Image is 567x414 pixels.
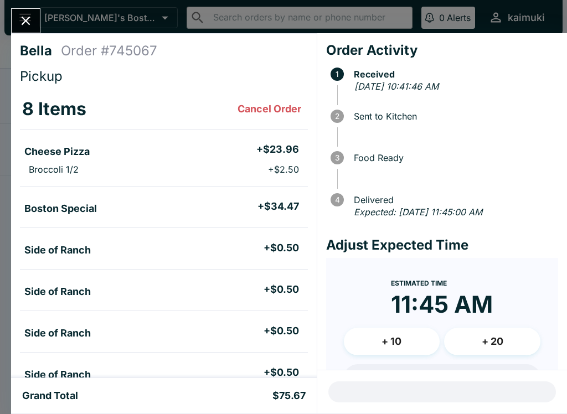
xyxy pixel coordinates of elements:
h3: 8 Items [22,98,86,120]
text: 4 [334,195,339,204]
h5: Side of Ranch [24,368,91,381]
em: Expected: [DATE] 11:45:00 AM [354,206,482,218]
h5: Grand Total [22,389,78,402]
h5: + $0.50 [264,241,299,255]
span: Food Ready [348,153,558,163]
h4: Bella [20,43,61,59]
span: Delivered [348,195,558,205]
text: 1 [336,70,339,79]
span: Sent to Kitchen [348,111,558,121]
button: + 20 [444,328,540,355]
p: + $2.50 [268,164,299,175]
span: Received [348,69,558,79]
text: 3 [335,153,339,162]
span: Pickup [20,68,63,84]
h5: + $23.96 [256,143,299,156]
time: 11:45 AM [391,290,493,319]
h5: Side of Ranch [24,285,91,298]
button: + 10 [344,328,440,355]
button: Close [12,9,40,33]
p: Broccoli 1/2 [29,164,79,175]
span: Estimated Time [391,279,447,287]
h5: + $0.50 [264,324,299,338]
h5: $75.67 [272,389,306,402]
h5: + $0.50 [264,366,299,379]
h4: Order # 745067 [61,43,157,59]
h4: Adjust Expected Time [326,237,558,253]
h5: Boston Special [24,202,97,215]
h5: Side of Ranch [24,327,91,340]
h5: + $0.50 [264,283,299,296]
h5: Side of Ranch [24,244,91,257]
button: Cancel Order [233,98,306,120]
h5: Cheese Pizza [24,145,90,158]
text: 2 [335,112,339,121]
em: [DATE] 10:41:46 AM [354,81,439,92]
h4: Order Activity [326,42,558,59]
h5: + $34.47 [257,200,299,213]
